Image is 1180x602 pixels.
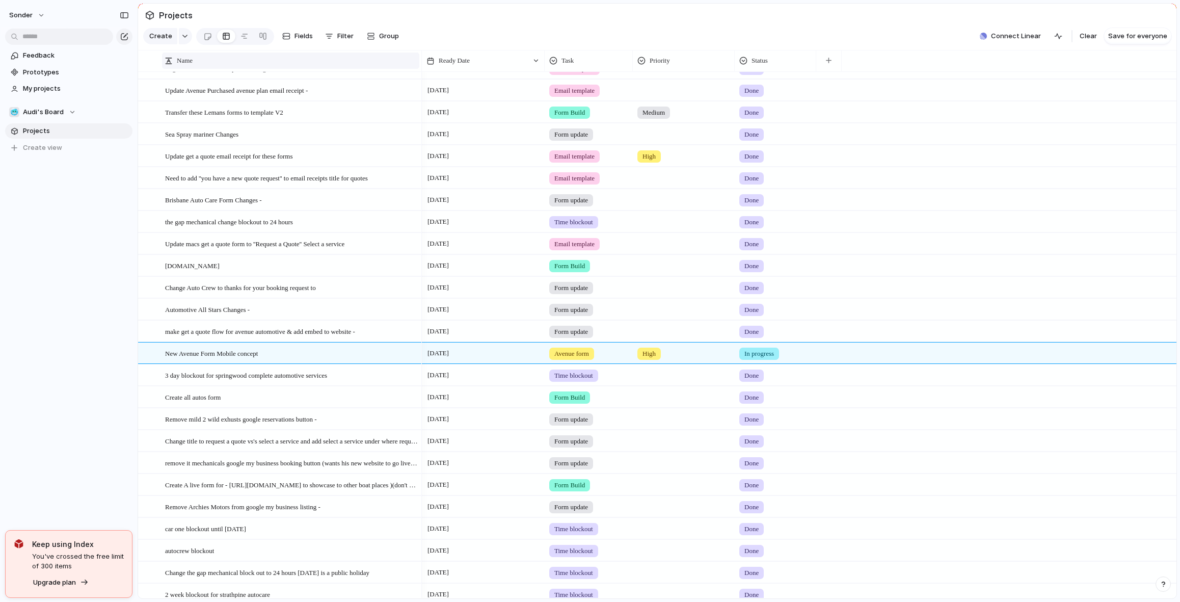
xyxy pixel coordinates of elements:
span: Create all autos form [165,391,221,403]
span: Ready Date [439,56,470,66]
button: 🥶Audi's Board [5,104,132,120]
button: Create view [5,140,132,155]
span: Filter [337,31,354,41]
span: Priority [650,56,670,66]
button: Fields [278,28,317,44]
span: Brisbane Auto Care Form Changes - [165,194,262,205]
span: Time blockout [554,590,593,600]
button: Save for everyone [1104,28,1171,44]
button: Group [362,28,404,44]
span: [DATE] [425,566,451,579]
a: My projects [5,81,132,96]
a: Projects [5,123,132,139]
span: the gap mechanical change blockout to 24 hours [165,216,293,227]
span: Sea Spray mariner Changes [165,128,238,140]
span: Change Auto Crew to thanks for your booking request to [165,281,316,293]
span: Change the gap mechanical block out to 24 hours [DATE] is a public holiday [165,566,369,578]
button: Connect Linear [976,29,1045,44]
span: Feedback [23,50,129,61]
span: car one blockout until [DATE] [165,522,246,534]
span: Transfer these Lemans forms to template V2 [165,106,283,118]
span: Fields [294,31,313,41]
span: Audi's Board [23,107,64,117]
span: Time blockout [554,568,593,578]
span: Clear [1080,31,1097,41]
span: Done [744,546,759,556]
span: Name [177,56,193,66]
span: Create [149,31,172,41]
span: Group [379,31,399,41]
span: Done [744,568,759,578]
a: Prototypes [5,65,132,80]
span: Done [744,590,759,600]
span: [DATE] [425,588,451,600]
span: [DATE] [425,544,451,557]
span: sonder [9,10,33,20]
div: 🥶 [9,107,19,117]
button: Create [143,28,177,44]
button: Upgrade plan [30,575,92,590]
span: Upgrade plan [33,578,76,588]
span: You've crossed the free limit of 300 items [32,552,124,571]
span: Projects [23,126,129,136]
button: sonder [5,7,50,23]
span: Projects [157,6,195,24]
span: Prototypes [23,67,129,77]
span: Connect Linear [991,31,1041,41]
span: Update Avenue Purchased avenue plan email receipt - [165,84,308,96]
span: Time blockout [554,546,593,556]
button: Filter [321,28,358,44]
span: 2 week blockout for strathpine autocare [165,588,270,600]
span: autocrew blockout [165,544,214,556]
span: Status [752,56,768,66]
span: Update get a quote email receipt for these forms [165,150,293,162]
span: New Avenue Form Mobile concept [165,347,258,359]
span: Task [561,56,574,66]
button: Clear [1076,28,1101,44]
span: Keep using Index [32,539,124,549]
span: Create view [23,143,62,153]
span: [DOMAIN_NAME] [165,259,220,271]
span: Remove mild 2 wild exhusts google reservations button - [165,413,317,425]
span: Automotive All Stars Changes - [165,303,250,315]
a: Feedback [5,48,132,63]
span: Save for everyone [1108,31,1167,41]
span: My projects [23,84,129,94]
